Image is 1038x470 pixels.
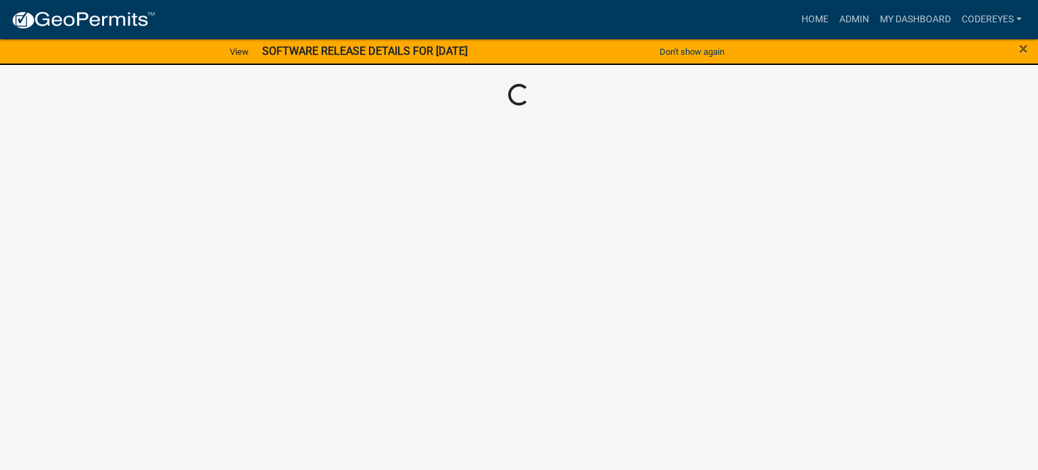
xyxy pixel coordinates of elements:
[874,7,956,32] a: My Dashboard
[654,41,730,63] button: Don't show again
[834,7,874,32] a: Admin
[956,7,1027,32] a: codeReyes
[224,41,254,63] a: View
[1019,39,1028,58] span: ×
[796,7,834,32] a: Home
[262,45,468,57] strong: SOFTWARE RELEASE DETAILS FOR [DATE]
[1019,41,1028,57] button: Close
